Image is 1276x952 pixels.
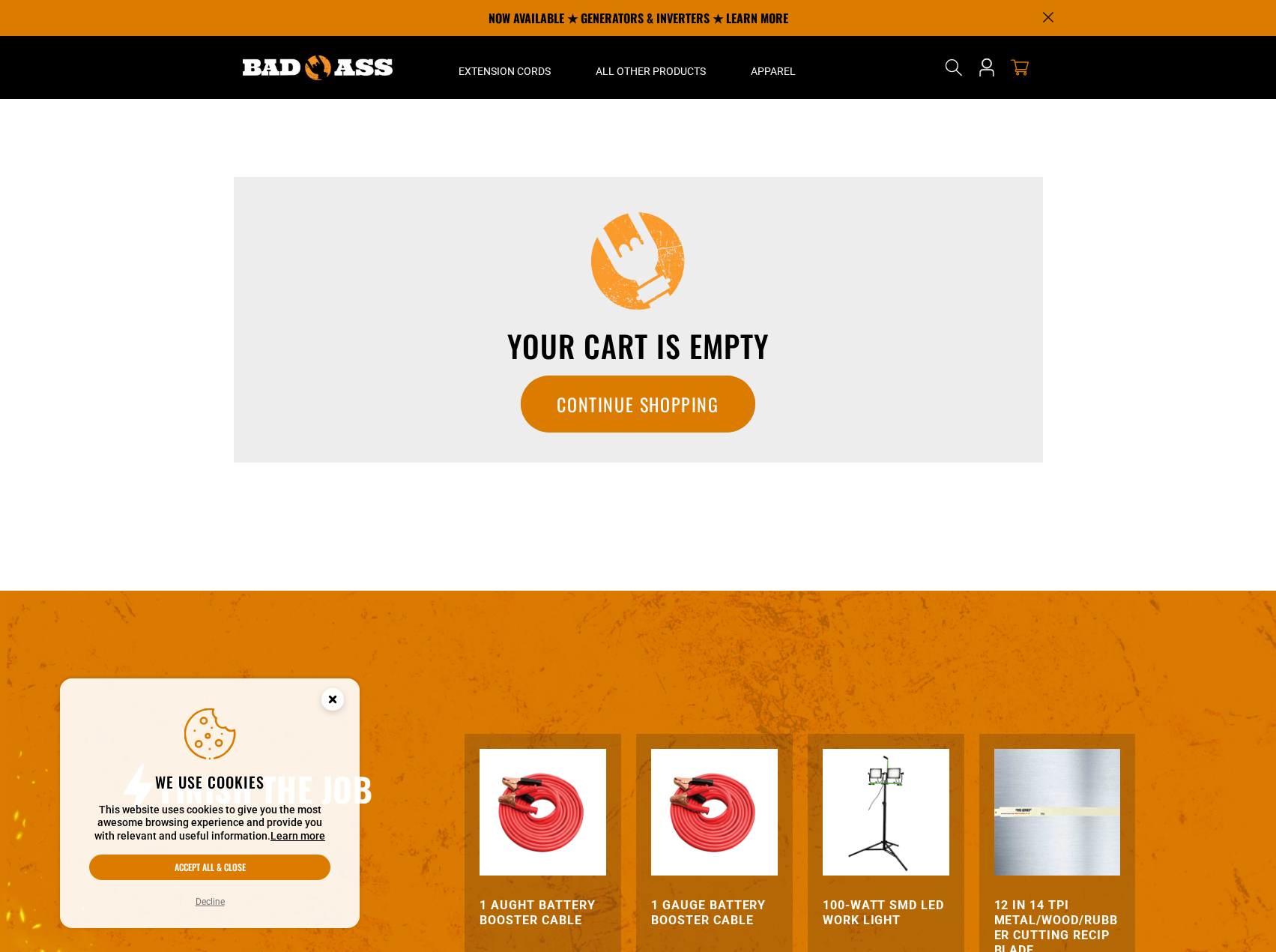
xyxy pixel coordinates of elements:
img: features [480,749,606,876]
p: This website uses cookies to give you the most awesome browsing experience and provide you with r... [89,804,330,843]
img: 12 In 14 TPI Metal/Wood/Rubber Cutting Recip Blade [994,749,1121,876]
span: All Other Products [596,64,706,78]
button: Accept all & close [89,855,330,880]
img: features [823,749,949,876]
img: Bad Ass Extension Cords [243,55,393,80]
a: 1 Gauge Battery Booster Cable [651,898,778,928]
a: Continue Shopping [521,376,755,433]
summary: Extension Cords [436,36,573,99]
img: orange [651,749,778,876]
h3: Your cart is empty [274,331,1003,361]
summary: Apparel [728,36,818,99]
h2: We use cookies [89,772,330,792]
a: Learn more [270,830,325,842]
button: Decline [191,894,229,909]
aside: Cookie Consent [60,678,360,929]
summary: All Other Products [573,36,728,99]
span: Apparel [751,64,796,78]
summary: Search [942,55,966,79]
span: Extension Cords [459,64,551,78]
a: 100-Watt SMD LED Work Light [823,898,949,928]
a: 1 Aught Battery Booster Cable [480,898,606,928]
